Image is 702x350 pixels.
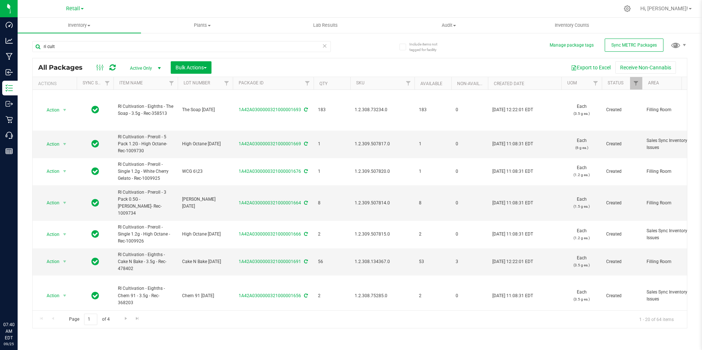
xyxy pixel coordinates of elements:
[355,200,410,207] span: 1.2.309.507814.0
[182,168,228,175] span: WCG 6\23
[6,69,13,76] inline-svg: Inbound
[606,200,638,207] span: Created
[303,231,308,237] span: Sync from Compliance System
[182,292,228,299] span: Chem 91 [DATE]
[182,141,228,147] span: High Octane [DATE]
[239,141,301,146] a: 1A42A0300000321000001669
[566,103,597,117] span: Each
[492,231,533,238] span: [DATE] 11:08:31 EDT
[239,293,301,298] a: 1A42A0300000321000001656
[239,107,301,112] a: 1A42A0300000321000001693
[3,341,14,347] p: 09/25
[6,84,13,92] inline-svg: Inventory
[647,106,693,113] span: Filling Room
[118,161,173,182] span: RI Cultivation - Preroll - Single 1.2g - White Cherry Gelato - Rec-1009925
[40,105,60,115] span: Action
[419,231,447,238] span: 2
[355,168,410,175] span: 1.2.309.507820.0
[492,258,533,265] span: [DATE] 12:22:01 EDT
[119,80,143,85] a: Item Name
[91,105,99,115] span: In Sync
[118,103,173,117] span: RI Cultivation - Eighths - The Soap - 3.5g - Rec-358513
[40,256,60,267] span: Action
[630,77,642,90] a: Filter
[647,258,693,265] span: Filling Room
[419,292,447,299] span: 2
[239,169,301,174] a: 1A42A0300000321000001676
[303,293,308,298] span: Sync from Compliance System
[566,234,597,241] p: (1.2 g ea.)
[221,77,233,90] a: Filter
[239,231,301,237] a: 1A42A0300000321000001666
[566,110,597,117] p: (3.5 g ea.)
[184,80,210,85] a: Lot Number
[182,196,228,210] span: [PERSON_NAME] [DATE]
[456,168,484,175] span: 0
[550,42,594,48] button: Manage package tags
[318,258,346,265] span: 56
[84,314,97,325] input: 1
[303,169,308,174] span: Sync from Compliance System
[182,106,228,113] span: The Soap [DATE]
[566,196,597,210] span: Each
[6,116,13,123] inline-svg: Retail
[303,107,308,112] span: Sync from Compliance System
[322,41,328,51] span: Clear
[647,200,693,207] span: Filling Room
[6,147,13,155] inline-svg: Reports
[60,166,69,176] span: select
[6,100,13,107] inline-svg: Outbound
[118,134,173,155] span: RI Cultivation - Preroll - 5 Pack 1.2G - High Octane- Rec-1009730
[60,256,69,267] span: select
[566,227,597,241] span: Each
[647,168,693,175] span: Filling Room
[590,77,602,90] a: Filter
[355,141,410,147] span: 1.2.309.507817.0
[648,80,659,85] a: Area
[6,37,13,44] inline-svg: Analytics
[409,41,446,52] span: Include items not tagged for facility
[239,259,301,264] a: 1A42A0300000321000001691
[6,132,13,139] inline-svg: Call Center
[494,81,524,86] a: Created Date
[132,314,143,324] a: Go to the last page
[419,141,447,147] span: 1
[566,137,597,151] span: Each
[566,289,597,303] span: Each
[355,106,410,113] span: 1.2.308.73234.0
[91,229,99,239] span: In Sync
[118,285,173,306] span: RI Cultivation - Eighths - Chem 91 - 3.5g - Rec-368203
[566,203,597,210] p: (1.5 g ea.)
[318,292,346,299] span: 2
[623,5,632,12] div: Manage settings
[303,22,348,29] span: Lab Results
[419,106,447,113] span: 183
[32,41,331,52] input: Search Package ID, Item Name, SKU, Lot or Part Number...
[66,6,80,12] span: Retail
[640,6,688,11] span: Hi, [PERSON_NAME]!
[7,291,29,313] iframe: Resource center
[420,81,442,86] a: Available
[492,200,533,207] span: [DATE] 11:08:31 EDT
[456,231,484,238] span: 0
[40,229,60,240] span: Action
[141,22,264,29] span: Plants
[63,314,116,325] span: Page of 4
[492,292,533,299] span: [DATE] 11:08:31 EDT
[301,77,314,90] a: Filter
[566,144,597,151] p: (6 g ea.)
[419,168,447,175] span: 1
[545,22,599,29] span: Inventory Counts
[303,259,308,264] span: Sync from Compliance System
[175,65,207,70] span: Bulk Actions
[647,137,693,151] span: Sales Sync Inventory Issues
[18,18,141,33] a: Inventory
[6,21,13,29] inline-svg: Dashboard
[120,314,131,324] a: Go to the next page
[606,168,638,175] span: Created
[40,198,60,208] span: Action
[91,198,99,208] span: In Sync
[171,61,211,74] button: Bulk Actions
[492,106,533,113] span: [DATE] 12:22:01 EDT
[118,189,173,217] span: RI Cultivation - Preroll - 3 Pack 0.5G - [PERSON_NAME]- Rec-1009734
